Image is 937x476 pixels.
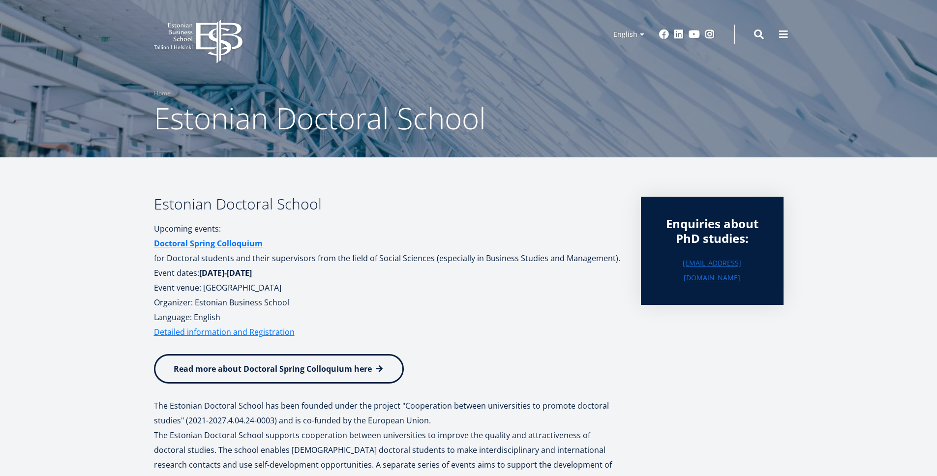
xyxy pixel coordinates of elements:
[154,236,263,251] a: Doctoral Spring Colloquium
[154,398,621,428] p: The Estonian Doctoral School has been founded under the project "Cooperation between universities...
[154,98,486,138] span: Estonian Doctoral School
[661,216,764,246] div: Enquiries about PhD studies:
[199,268,252,278] strong: [DATE]-[DATE]
[154,236,621,325] p: for Doctoral students and their supervisors from the field of Social Sciences (especially in Busi...
[674,30,684,39] a: Linkedin
[154,194,322,214] b: Estonian Doctoral School
[174,363,372,374] span: Read more about Doctoral Spring Colloquium here
[154,238,263,249] strong: Doctoral Spring Colloquium
[154,221,621,236] p: Upcoming events:
[659,30,669,39] a: Facebook
[154,89,171,98] a: Home
[154,325,295,339] a: Detailed information and Registration
[705,30,715,39] a: Instagram
[154,354,404,384] a: Read more about Doctoral Spring Colloquium here
[689,30,700,39] a: Youtube
[661,256,764,285] a: [EMAIL_ADDRESS][DOMAIN_NAME]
